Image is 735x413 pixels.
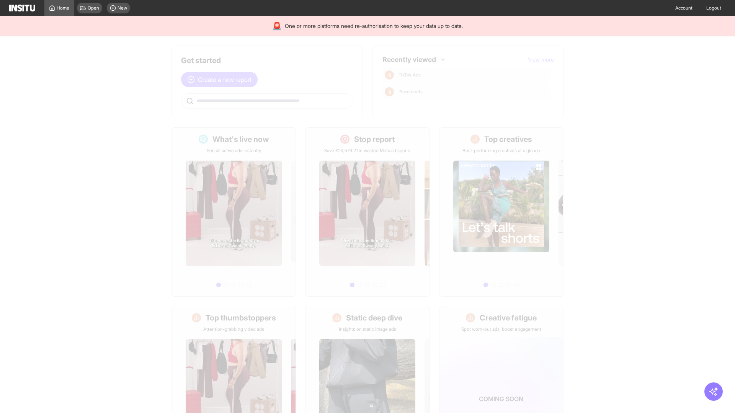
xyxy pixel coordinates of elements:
[57,5,69,11] span: Home
[272,21,282,31] div: 🚨
[118,5,127,11] span: New
[285,22,463,30] span: One or more platforms need re-authorisation to keep your data up to date.
[9,5,35,11] img: Logo
[88,5,99,11] span: Open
